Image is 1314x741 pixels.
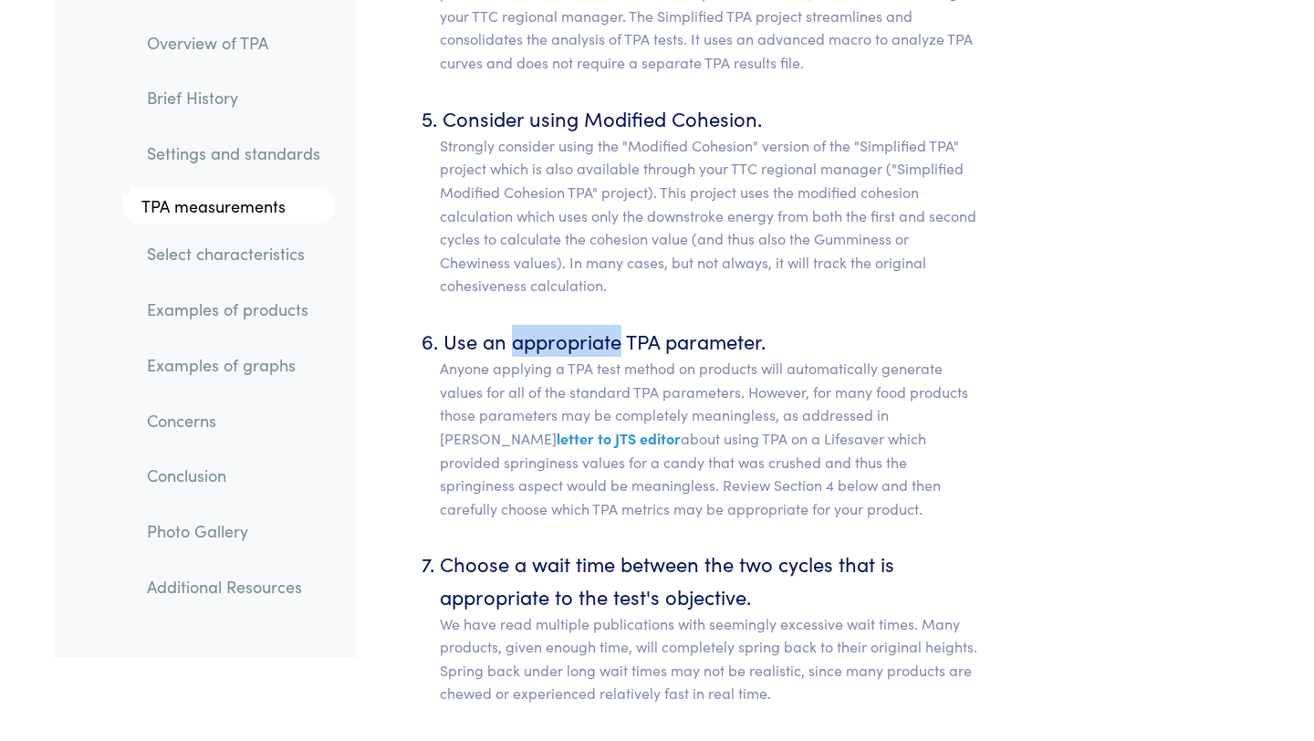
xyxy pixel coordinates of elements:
a: Settings and standards [132,132,335,174]
a: Photo Gallery [132,510,335,552]
a: TPA measurements [123,188,335,224]
li: Consider using Modified Cohesion. [440,102,979,297]
p: We have read multiple publications with seemingly excessive wait times. Many products, given enou... [440,612,979,705]
a: Conclusion [132,455,335,497]
p: Anyone applying a TPA test method on products will automatically generate values for all of the s... [440,357,979,520]
a: Concerns [132,400,335,442]
li: Choose a wait time between the two cycles that is appropriate to the test's objective. [440,548,979,705]
a: Additional Resources [132,566,335,608]
a: Overview of TPA [132,22,335,64]
li: Use an appropriate TPA parameter. [440,325,979,520]
a: Examples of products [132,289,335,331]
a: Examples of graphs [132,344,335,386]
a: Brief History [132,78,335,120]
p: Strongly consider using the "Modified Cohesion" version of the "Simplified TPA" project which is ... [440,134,979,297]
a: Select characteristics [132,234,335,276]
span: letter to JTS editor [557,428,681,448]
